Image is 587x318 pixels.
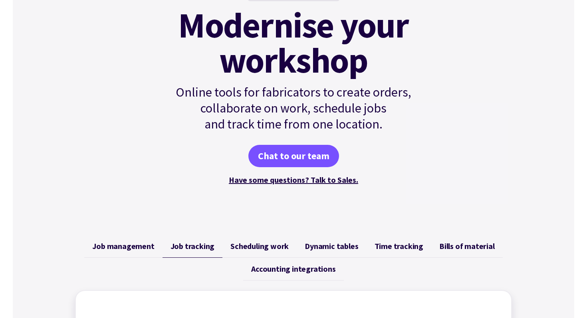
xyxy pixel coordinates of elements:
[171,241,215,251] span: Job tracking
[375,241,423,251] span: Time tracking
[92,241,154,251] span: Job management
[305,241,358,251] span: Dynamic tables
[450,232,587,318] iframe: Chat Widget
[248,145,339,167] a: Chat to our team
[439,241,495,251] span: Bills of material
[230,241,289,251] span: Scheduling work
[178,8,409,78] mark: Modernise your workshop
[251,264,335,274] span: Accounting integrations
[229,175,358,185] a: Have some questions? Talk to Sales.
[159,84,428,132] p: Online tools for fabricators to create orders, collaborate on work, schedule jobs and track time ...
